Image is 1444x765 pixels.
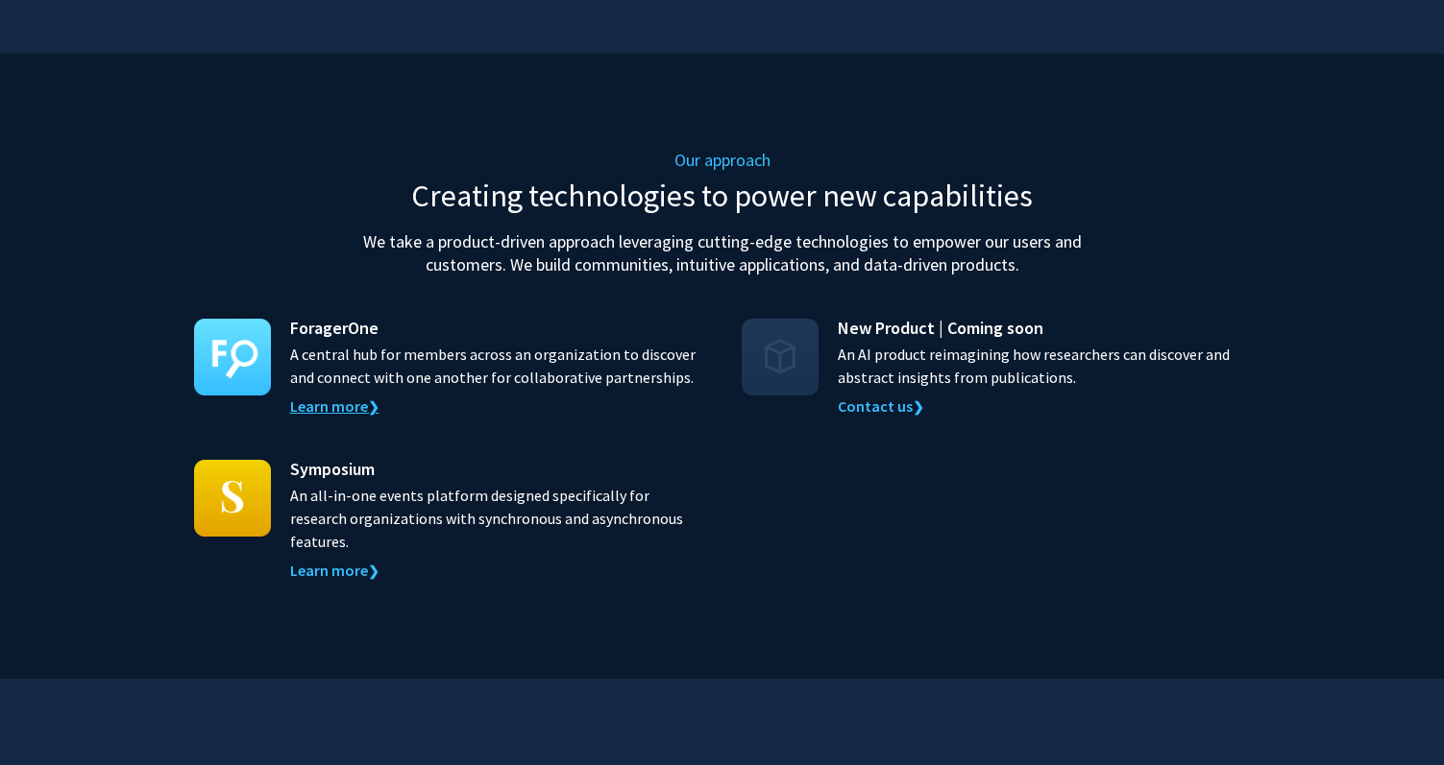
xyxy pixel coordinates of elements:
iframe: Chat [14,679,82,751]
h2: Creating technologies to power new capabilities [338,178,1107,214]
span: Symposium [290,456,375,482]
h5: We take a product-driven approach leveraging cutting-edge technologies to empower our users and c... [338,230,1107,276]
img: foragerone_product_icon.png [194,319,271,395]
p: An AI product reimagining how researchers can discover and abstract insights from publications. [838,343,1251,389]
span: ❯ [368,398,379,416]
p: A central hub for members across an organization to discover and connect with one another for col... [290,343,703,389]
span: ❯ [913,398,924,416]
p: An all-in-one events platform designed specifically for research organizations with synchronous a... [290,484,703,553]
a: Opens in a new tab [290,561,379,580]
span: ForagerOne [290,315,379,341]
span: New Product | Coming soon [838,315,1043,341]
span: ❯ [368,562,379,580]
a: Opens in a new tab [290,396,379,416]
a: Opens in a new tab [838,396,924,416]
h5: Our approach [338,150,1107,171]
img: new_product_icon.png [742,319,819,395]
img: symposium_product_icon.png [194,460,271,537]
